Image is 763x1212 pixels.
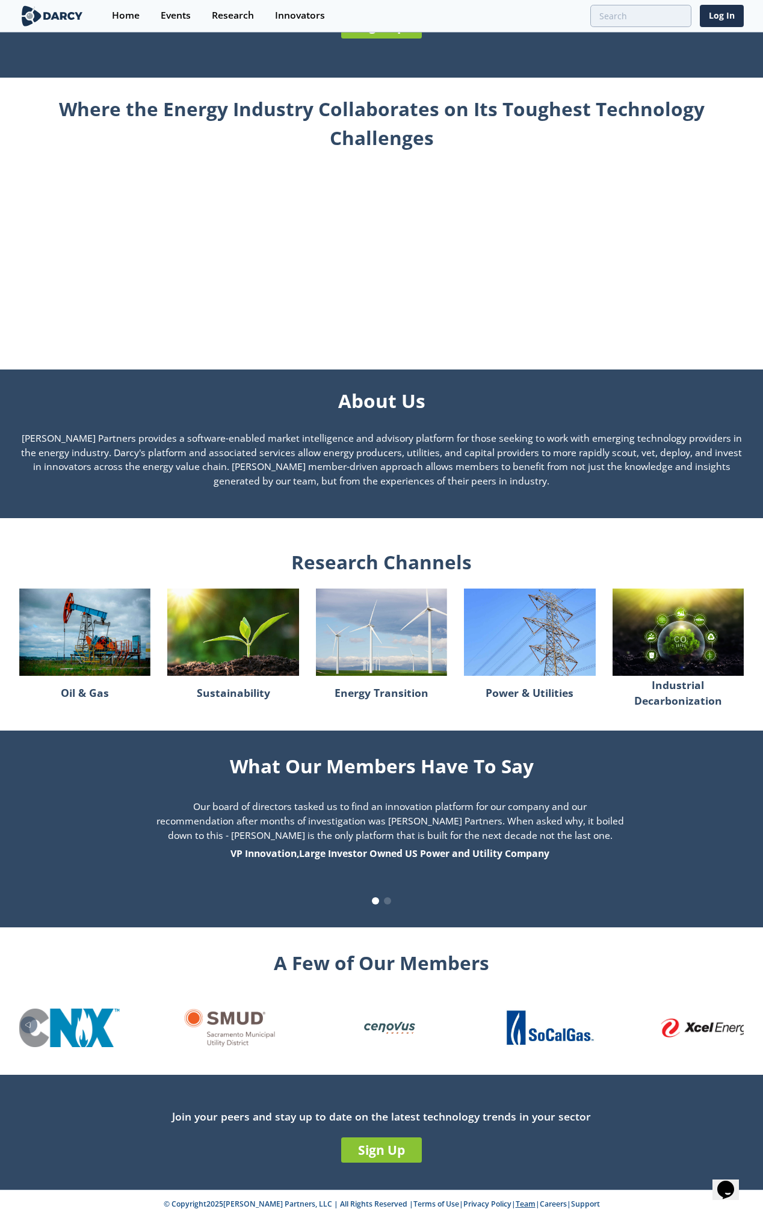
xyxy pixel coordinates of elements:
div: 23 / 26 [179,1009,279,1047]
img: sustainability-770903ad21d5b8021506027e77cf2c8d.jpg [167,589,298,676]
div: Join your peers and stay up to date on the latest technology trends in your sector [19,1108,744,1124]
a: Team [516,1199,536,1209]
div: A Few of Our Members [19,944,744,977]
p: Industrial Decarbonization [613,680,744,705]
img: 1677103519379-image%20%2885%29.png [504,1009,596,1047]
p: Power & Utilities [486,680,573,705]
a: Sign Up [341,1137,422,1163]
p: © Copyright 2025 [PERSON_NAME] Partners, LLC | All Rights Reserved | | | | | [90,1199,673,1210]
a: Log In [700,5,744,27]
div: Research [212,11,254,20]
img: logo-wide.svg [19,5,85,26]
iframe: chat widget [712,1164,751,1200]
div: 26 / 26 [660,1018,760,1037]
img: industrial-decarbonization-299db23ffd2d26ea53b85058e0ea4a31.jpg [613,589,744,676]
p: Oil & Gas [61,680,109,705]
img: energy-e11202bc638c76e8d54b5a3ddfa9579d.jpg [316,589,447,676]
div: Where the Energy Industry Collaborates on Its Toughest Technology Challenges [19,94,744,152]
img: 1613761030129-XCEL%20ENERGY.png [660,1018,760,1037]
p: Energy Transition [335,680,428,705]
img: cenovus.com.png [360,998,420,1058]
img: cnx.com.png [19,1009,119,1047]
p: [PERSON_NAME] Partners provides a software-enabled market intelligence and advisory platform for ... [19,431,744,489]
img: power-0245a545bc4df729e8541453bebf1337.jpg [464,589,595,676]
div: 2 / 4 [112,800,668,861]
div: 24 / 26 [340,998,440,1058]
div: About Us [19,386,744,415]
div: Research Channels [19,548,744,576]
img: Smud.org.png [184,1009,276,1047]
div: Innovators [275,11,325,20]
div: 25 / 26 [500,1009,600,1047]
a: Support [571,1199,600,1209]
img: oilandgas-64dff166b779d667df70ba2f03b7bb17.jpg [19,589,150,676]
div: Home [112,11,140,20]
a: Terms of Use [413,1199,459,1209]
div: Previous slide [20,1016,37,1033]
div: VP Innovation , Large Investor Owned US Power and Utility Company [154,847,626,861]
a: Careers [540,1199,567,1209]
div: Events [161,11,191,20]
div: Our board of directors tasked us to find an innovation platform for our company and our recommend... [112,800,668,861]
iframe: Intro to Darcy Partners [236,169,527,332]
p: Sustainability [197,680,270,705]
div: What Our Members Have To Say [112,747,651,780]
a: Privacy Policy [463,1199,511,1209]
input: Advanced Search [590,5,691,27]
div: 22 / 26 [19,1009,119,1047]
